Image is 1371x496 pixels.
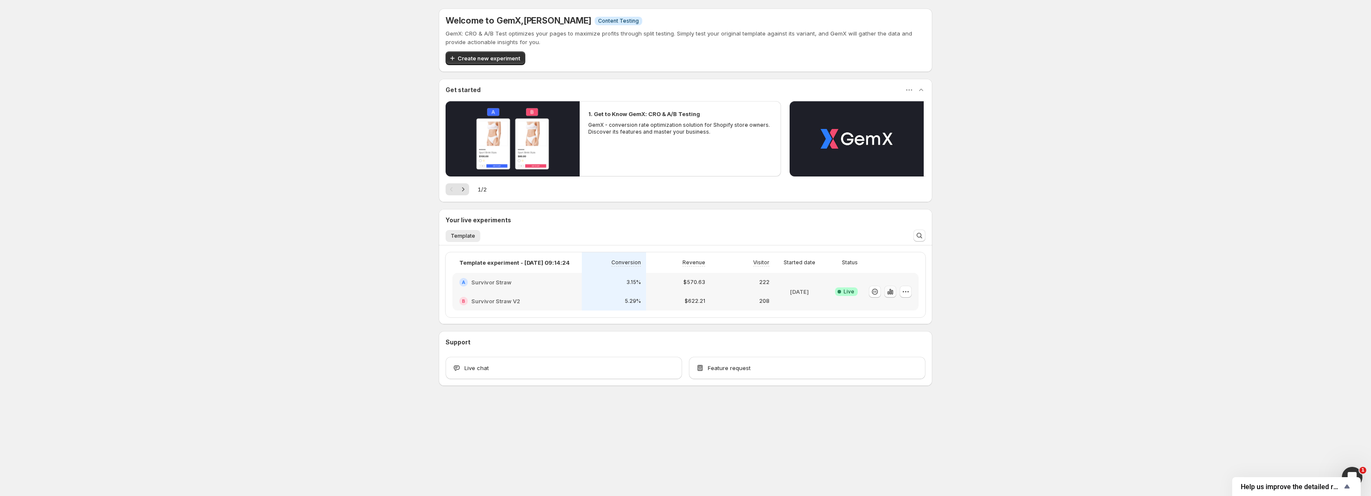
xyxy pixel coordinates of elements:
span: 1 [1359,467,1366,474]
button: Play video [790,101,924,176]
p: Revenue [683,259,705,266]
span: Feature request [708,364,751,372]
p: 222 [759,279,769,286]
p: Template experiment - [DATE] 09:14:24 [459,258,570,267]
button: Search and filter results [913,230,925,242]
span: Content Testing [598,18,639,24]
button: Next [457,183,469,195]
p: Status [842,259,858,266]
p: GemX - conversion rate optimization solution for Shopify store owners. Discover its features and ... [588,122,772,135]
span: Help us improve the detailed report for A/B campaigns [1241,483,1342,491]
p: 208 [759,298,769,305]
h3: Support [446,338,470,347]
h5: Welcome to GemX [446,15,591,26]
h2: Survivor Straw V2 [471,297,520,305]
h2: Survivor Straw [471,278,512,287]
h2: A [462,280,465,285]
span: Create new experiment [458,54,520,63]
span: , [PERSON_NAME] [521,15,591,26]
span: Template [451,233,475,239]
p: Visitor [753,259,769,266]
button: Create new experiment [446,51,525,65]
span: 1 / 2 [478,185,487,194]
h2: 1. Get to Know GemX: CRO & A/B Testing [588,110,700,118]
iframe: Intercom live chat [1342,467,1362,487]
button: Play video [446,101,580,176]
h2: B [462,299,465,304]
p: Started date [784,259,815,266]
p: $570.63 [683,279,705,286]
h3: Get started [446,86,481,94]
span: Live [844,288,854,295]
p: 5.29% [625,298,641,305]
p: GemX: CRO & A/B Test optimizes your pages to maximize profits through split testing. Simply test ... [446,29,925,46]
button: Show survey - Help us improve the detailed report for A/B campaigns [1241,481,1352,492]
p: [DATE] [790,287,809,296]
h3: Your live experiments [446,216,511,224]
p: 3.15% [626,279,641,286]
nav: Pagination [446,183,469,195]
p: $622.21 [685,298,705,305]
p: Conversion [611,259,641,266]
span: Live chat [464,364,489,372]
